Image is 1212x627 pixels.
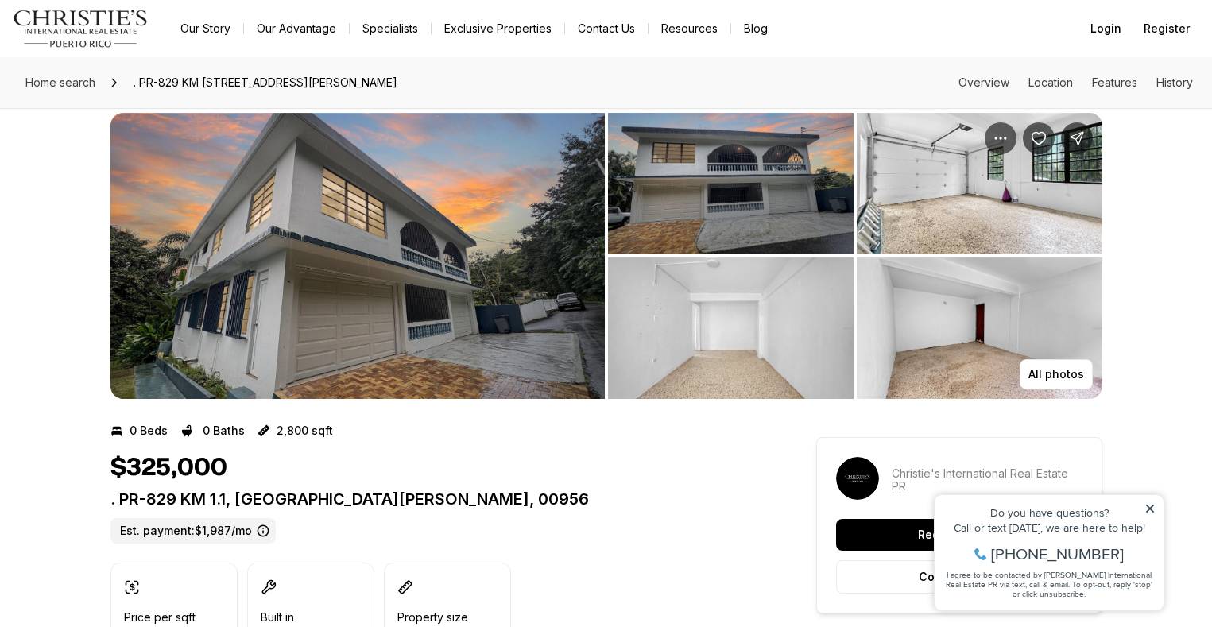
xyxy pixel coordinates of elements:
[17,51,230,62] div: Call or text [DATE], we are here to help!
[1144,22,1190,35] span: Register
[130,424,168,437] p: 0 Beds
[168,17,243,40] a: Our Story
[919,571,1000,583] p: Contact agent
[857,257,1102,399] button: View image gallery
[110,113,605,399] button: View image gallery
[110,113,1102,399] div: Listing Photos
[958,75,1009,89] a: Skip to: Overview
[649,17,730,40] a: Resources
[397,611,468,624] p: Property size
[13,10,149,48] img: logo
[261,611,294,624] p: Built in
[1023,122,1055,154] button: Save Property: . PR-829 KM 1.1, BUENA VISTA WARD
[127,70,404,95] span: . PR-829 KM [STREET_ADDRESS][PERSON_NAME]
[1134,13,1199,45] button: Register
[857,113,1102,254] button: View image gallery
[1028,75,1073,89] a: Skip to: Location
[1156,75,1193,89] a: Skip to: History
[1092,75,1137,89] a: Skip to: Features
[244,17,349,40] a: Our Advantage
[608,113,854,254] button: View image gallery
[110,490,759,509] p: . PR-829 KM 1.1, [GEOGRAPHIC_DATA][PERSON_NAME], 00956
[958,76,1193,89] nav: Page section menu
[350,17,431,40] a: Specialists
[1081,13,1131,45] button: Login
[1090,22,1121,35] span: Login
[65,75,198,91] span: [PHONE_NUMBER]
[608,113,1102,399] li: 2 of 6
[110,518,276,544] label: Est. payment: $1,987/mo
[918,528,1001,541] p: Request a tour
[836,519,1082,551] button: Request a tour
[17,36,230,47] div: Do you have questions?
[565,17,648,40] button: Contact Us
[985,122,1016,154] button: Property options
[731,17,780,40] a: Blog
[124,611,196,624] p: Price per sqft
[110,453,227,483] h1: $325,000
[203,424,245,437] p: 0 Baths
[892,467,1082,493] p: Christie's International Real Estate PR
[19,70,102,95] a: Home search
[277,424,333,437] p: 2,800 sqft
[608,257,854,399] button: View image gallery
[836,560,1082,594] button: Contact agent
[20,98,227,128] span: I agree to be contacted by [PERSON_NAME] International Real Estate PR via text, call & email. To ...
[110,113,605,399] li: 1 of 6
[1061,122,1093,154] button: Share Property: . PR-829 KM 1.1, BUENA VISTA WARD
[25,75,95,89] span: Home search
[432,17,564,40] a: Exclusive Properties
[1028,368,1084,381] p: All photos
[1020,359,1093,389] button: All photos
